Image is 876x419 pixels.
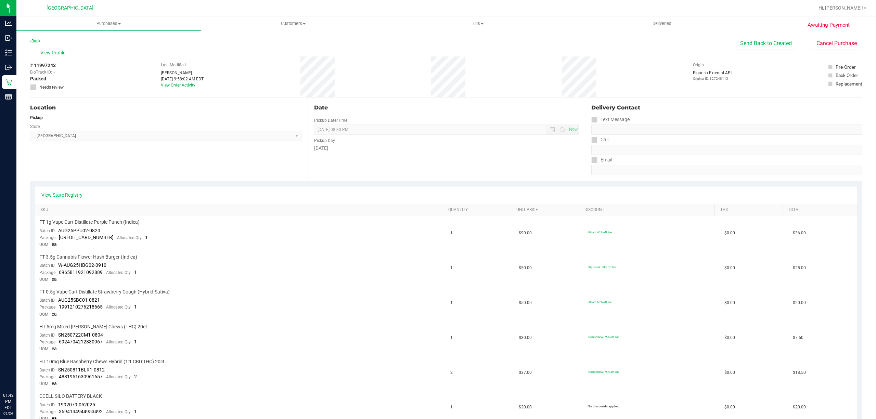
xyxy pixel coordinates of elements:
span: $18.50 [793,369,806,376]
span: 1991210276218665 [59,304,103,310]
span: $36.00 [793,230,806,236]
span: [CREDIT_CARD_NUMBER] [59,235,114,240]
inline-svg: Inbound [5,35,12,41]
span: UOM [39,242,48,247]
div: Delivery Contact [591,104,862,112]
label: Pickup Date/Time [314,117,347,123]
span: $20.00 [519,404,532,410]
span: Packed [30,75,46,82]
p: Original ID: 327248113 [693,76,732,81]
span: 75chocchew: 75% off line [588,370,619,374]
span: No discounts applied [588,404,619,408]
a: Purchases [16,16,201,31]
span: CCELL SILO BATTERY BLACK [39,393,102,400]
div: Pre-Order [836,64,856,70]
span: 75chocchew: 75% off line [588,335,619,339]
label: Origin [693,62,704,68]
span: 60cart: 60% off line [588,231,612,234]
span: UOM [39,312,48,317]
span: AUG25PPU02-0820 [58,228,100,233]
span: 50premall: 50% off line [588,265,616,269]
span: Batch ID [39,298,55,303]
span: ea [52,311,57,317]
inline-svg: Reports [5,93,12,100]
span: 3694134944953492 [59,409,103,414]
span: 6924704212830967 [59,339,103,344]
span: Deliveries [643,21,681,27]
span: 1992079-052025 [58,402,95,407]
span: View Profile [40,49,68,56]
span: $0.00 [724,404,735,410]
div: [PERSON_NAME] [161,70,204,76]
span: AUG25SBC01-0821 [58,297,100,303]
span: - [54,69,55,75]
span: FT 3.5g Cannabis Flower Hash Burger (Indica) [39,254,137,260]
span: 1 [134,409,137,414]
button: Send Back to Created [736,37,796,50]
span: Needs review [39,84,64,90]
span: Customers [201,21,385,27]
span: Awaiting Payment [808,21,850,29]
span: Allocated Qty [117,235,142,240]
span: $0.00 [724,369,735,376]
iframe: Resource center unread badge [20,363,28,371]
button: Cancel Purchase [811,37,862,50]
a: View Order Activity [161,83,195,88]
a: Tills [385,16,570,31]
span: 4881951630961657 [59,374,103,379]
a: Quantity [448,207,508,213]
a: SKU [40,207,440,213]
span: # 11997243 [30,62,56,69]
span: Batch ID [39,403,55,407]
span: Package [39,409,55,414]
p: 01:42 PM EDT [3,392,13,411]
span: Batch ID [39,333,55,338]
span: Package [39,270,55,275]
span: 2 [450,369,453,376]
a: Customers [201,16,385,31]
span: SN250722CM1-0804 [58,332,103,338]
label: Pickup Day [314,138,335,144]
span: BioTrack ID: [30,69,52,75]
inline-svg: Analytics [5,20,12,27]
inline-svg: Retail [5,79,12,86]
span: Package [39,340,55,344]
span: Batch ID [39,263,55,268]
span: Hi, [PERSON_NAME]! [819,5,863,11]
span: HT 5mg Mixed [PERSON_NAME] Chews (THC) 20ct [39,324,147,330]
a: Total [788,207,848,213]
input: Format: (999) 999-9999 [591,145,862,155]
span: 1 [134,304,137,310]
span: 1 [134,339,137,344]
span: Allocated Qty [106,270,131,275]
span: 6965811921092889 [59,270,103,275]
span: 1 [450,335,453,341]
span: $0.00 [724,300,735,306]
span: 1 [134,270,137,275]
div: Flourish External API [693,70,732,81]
span: $20.00 [793,404,806,410]
a: Unit Price [516,207,576,213]
span: UOM [39,277,48,282]
div: [DATE] 9:58:02 AM EDT [161,76,204,82]
label: Call [591,135,608,145]
span: UOM [39,346,48,351]
span: [GEOGRAPHIC_DATA] [47,5,93,11]
label: Text Message [591,115,630,125]
span: $7.50 [793,335,803,341]
input: Format: (999) 999-9999 [591,125,862,135]
span: $25.00 [793,265,806,271]
a: Tax [720,207,780,213]
span: ea [52,381,57,386]
iframe: Resource center [7,364,27,385]
span: 1 [450,300,453,306]
span: $50.00 [519,265,532,271]
div: Back Order [836,72,858,79]
inline-svg: Inventory [5,49,12,56]
span: Tills [386,21,569,27]
div: [DATE] [314,145,579,152]
span: 2 [134,374,137,379]
span: SN250811BLR1-0812 [58,367,105,372]
inline-svg: Outbound [5,64,12,71]
span: Allocated Qty [106,305,131,310]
